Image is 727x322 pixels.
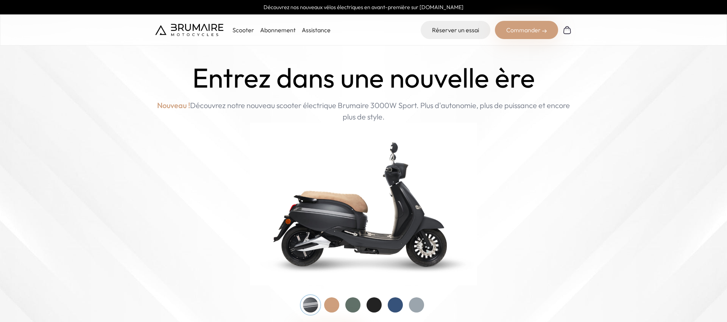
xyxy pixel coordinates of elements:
[155,100,572,123] p: Découvrez notre nouveau scooter électrique Brumaire 3000W Sport. Plus d'autonomie, plus de puissa...
[155,24,223,36] img: Brumaire Motocycles
[421,21,490,39] a: Réserver un essai
[192,62,535,94] h1: Entrez dans une nouvelle ère
[542,29,547,33] img: right-arrow-2.png
[260,26,296,34] a: Abonnement
[495,21,558,39] div: Commander
[302,26,331,34] a: Assistance
[232,25,254,35] p: Scooter
[689,286,719,314] iframe: Gorgias live chat messenger
[563,25,572,35] img: Panier
[157,100,190,111] span: Nouveau !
